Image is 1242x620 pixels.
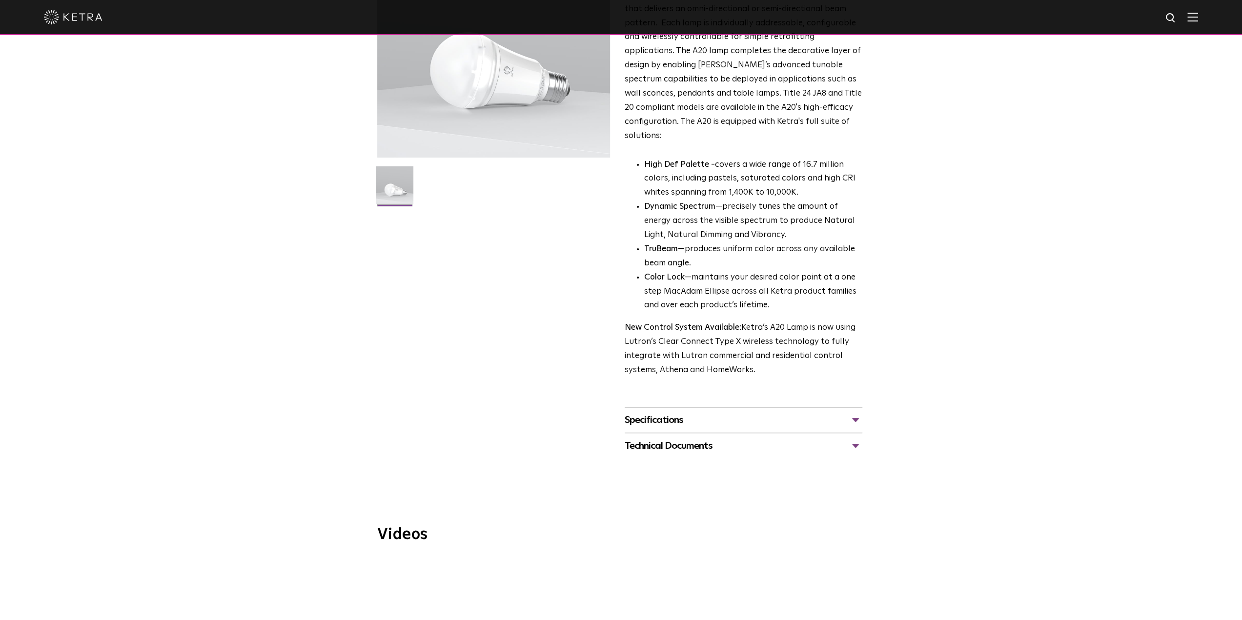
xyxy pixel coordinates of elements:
[644,160,715,169] strong: High Def Palette -
[644,202,715,211] strong: Dynamic Spectrum
[644,158,862,200] p: covers a wide range of 16.7 million colors, including pastels, saturated colors and high CRI whit...
[625,438,862,454] div: Technical Documents
[625,321,862,378] p: Ketra’s A20 Lamp is now using Lutron’s Clear Connect Type X wireless technology to fully integrat...
[376,166,413,211] img: A20-Lamp-2021-Web-Square
[1187,12,1198,21] img: Hamburger%20Nav.svg
[644,245,678,253] strong: TruBeam
[44,10,102,24] img: ketra-logo-2019-white
[644,200,862,242] li: —precisely tunes the amount of energy across the visible spectrum to produce Natural Light, Natur...
[377,527,865,542] h3: Videos
[644,271,862,313] li: —maintains your desired color point at a one step MacAdam Ellipse across all Ketra product famili...
[625,412,862,428] div: Specifications
[644,242,862,271] li: —produces uniform color across any available beam angle.
[644,273,685,281] strong: Color Lock
[625,323,741,332] strong: New Control System Available:
[1165,12,1177,24] img: search icon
